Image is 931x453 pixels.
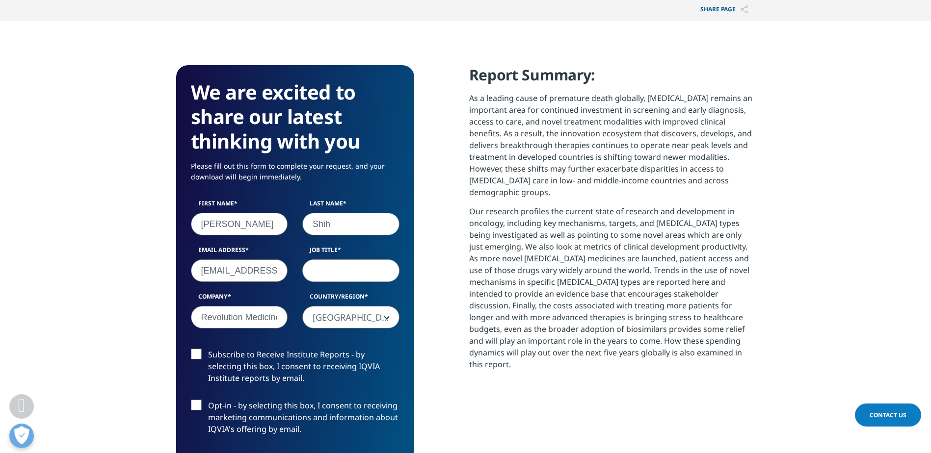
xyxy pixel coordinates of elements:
[855,403,921,427] a: Contact Us
[469,205,755,377] p: Our research profiles the current state of research and development in oncology, including key me...
[469,92,755,205] p: As a leading cause of premature death globally, [MEDICAL_DATA] remains an important area for cont...
[302,246,399,259] label: Job Title
[191,246,288,259] label: Email Address
[9,424,34,448] button: Open Preferences
[191,80,399,153] h3: We are excited to share our latest thinking with you
[191,199,288,213] label: First Name
[741,5,748,14] img: Share PAGE
[303,306,399,329] span: United States
[302,199,399,213] label: Last Name
[191,292,288,306] label: Company
[191,349,399,389] label: Subscribe to Receive Institute Reports - by selecting this box, I consent to receiving IQVIA Inst...
[469,65,755,92] h4: Report Summary:
[191,161,399,190] p: Please fill out this form to complete your request, and your download will begin immediately.
[302,292,399,306] label: Country/Region
[302,306,399,328] span: United States
[870,411,906,419] span: Contact Us
[191,400,399,440] label: Opt-in - by selecting this box, I consent to receiving marketing communications and information a...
